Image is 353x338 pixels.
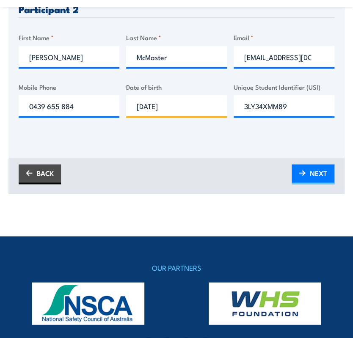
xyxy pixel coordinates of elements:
[8,261,345,273] h4: OUR PARTNERS
[234,82,334,91] label: Unique Student Identifier (USI)
[8,282,168,324] img: nsca-logo-footer
[234,33,334,42] label: Email
[292,164,334,184] a: NEXT
[19,4,334,14] h3: Participant 2
[126,82,227,91] label: Date of birth
[19,82,119,91] label: Mobile Phone
[19,33,119,42] label: First Name
[185,282,345,324] img: whs-logo-footer
[310,162,327,184] span: NEXT
[126,33,227,42] label: Last Name
[19,164,61,184] a: BACK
